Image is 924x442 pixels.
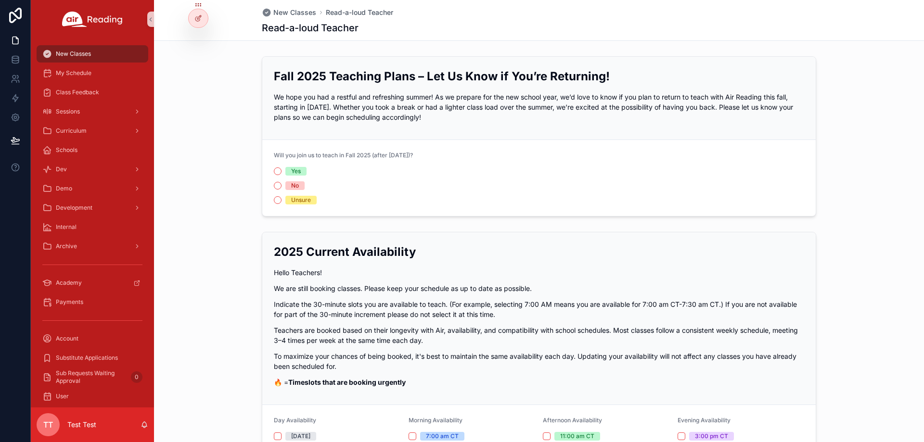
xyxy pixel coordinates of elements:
[56,298,83,306] span: Payments
[56,223,77,231] span: Internal
[274,152,413,159] span: Will you join us to teach in Fall 2025 (after [DATE])?
[56,279,82,287] span: Academy
[37,64,148,82] a: My Schedule
[274,267,804,278] p: Hello Teachers!
[37,103,148,120] a: Sessions
[37,180,148,197] a: Demo
[56,108,80,115] span: Sessions
[274,244,804,260] h2: 2025 Current Availability
[262,21,359,35] h1: Read-a-loud Teacher
[326,8,393,17] a: Read-a-loud Teacher
[56,335,78,342] span: Account
[274,299,804,319] p: Indicate the 30-minute slots you are available to teach. (For example, selecting 7:00 AM means yo...
[37,274,148,291] a: Academy
[560,432,594,441] div: 11:00 am CT
[274,351,804,371] p: To maximize your chances of being booked, it's best to maintain the same availability each day. U...
[37,293,148,311] a: Payments
[274,417,316,424] span: Day Availability
[37,84,148,101] a: Class Feedback
[37,238,148,255] a: Archive
[273,8,316,17] span: New Classes
[43,419,53,430] span: TT
[37,161,148,178] a: Dev
[274,92,804,122] p: We hope you had a restful and refreshing summer! As we prepare for the new school year, we’d love...
[274,377,804,387] p: 🔥 =
[409,417,462,424] span: Morning Availability
[56,185,72,192] span: Demo
[274,68,804,84] h2: Fall 2025 Teaching Plans – Let Us Know if You’re Returning!
[31,38,154,407] div: scrollable content
[56,354,118,362] span: Substitute Applications
[678,417,731,424] span: Evening Availability
[37,388,148,405] a: User
[56,127,87,135] span: Curriculum
[37,45,148,63] a: New Classes
[56,88,99,96] span: Class Feedback
[37,141,148,159] a: Schools
[56,392,69,400] span: User
[56,69,91,77] span: My Schedule
[37,122,148,139] a: Curriculum
[291,181,299,190] div: No
[291,167,301,176] div: Yes
[695,432,728,441] div: 3:00 pm CT
[291,432,310,441] div: [DATE]
[274,325,804,345] p: Teachers are booked based on their longevity with Air, availability, and compatibility with schoo...
[56,242,77,250] span: Archive
[37,199,148,216] a: Development
[288,378,406,386] strong: Timeslots that are booking urgently
[262,8,316,17] a: New Classes
[543,417,602,424] span: Afternoon Availability
[56,369,127,385] span: Sub Requests Waiting Approval
[37,349,148,366] a: Substitute Applications
[426,432,459,441] div: 7:00 am CT
[56,146,77,154] span: Schools
[37,330,148,347] a: Account
[37,368,148,386] a: Sub Requests Waiting Approval0
[274,283,804,293] p: We are still booking classes. Please keep your schedule as up to date as possible.
[67,420,96,429] p: Test Test
[291,196,311,204] div: Unsure
[56,165,67,173] span: Dev
[62,12,123,27] img: App logo
[56,204,92,212] span: Development
[37,218,148,236] a: Internal
[56,50,91,58] span: New Classes
[131,371,142,383] div: 0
